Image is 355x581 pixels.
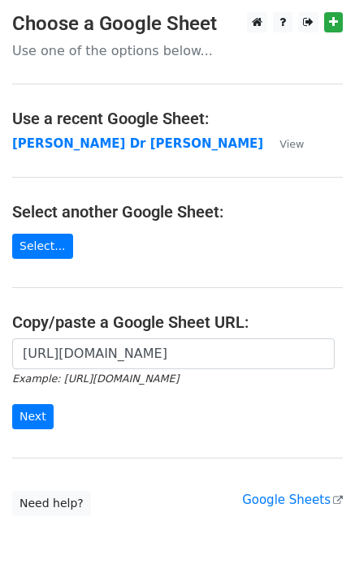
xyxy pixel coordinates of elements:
a: [PERSON_NAME] Dr [PERSON_NAME] [12,136,263,151]
input: Next [12,404,54,429]
a: View [263,136,304,151]
h4: Copy/paste a Google Sheet URL: [12,312,343,332]
input: Paste your Google Sheet URL here [12,338,335,369]
small: View [279,138,304,150]
a: Need help? [12,491,91,516]
a: Google Sheets [242,493,343,507]
h3: Choose a Google Sheet [12,12,343,36]
small: Example: [URL][DOMAIN_NAME] [12,372,179,385]
h4: Select another Google Sheet: [12,202,343,222]
h4: Use a recent Google Sheet: [12,109,343,128]
p: Use one of the options below... [12,42,343,59]
a: Select... [12,234,73,259]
